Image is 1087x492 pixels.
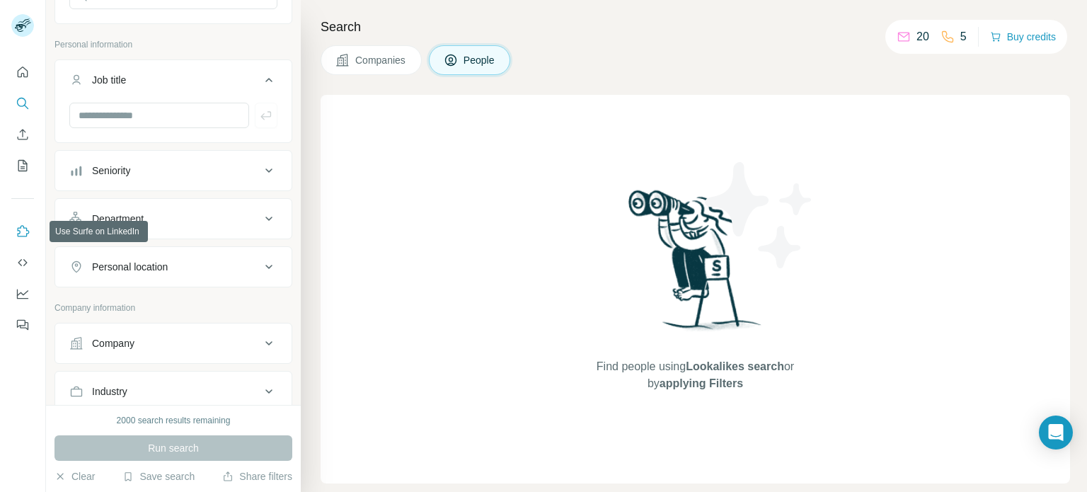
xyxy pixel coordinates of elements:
[11,219,34,244] button: Use Surfe on LinkedIn
[122,469,195,484] button: Save search
[686,360,784,372] span: Lookalikes search
[622,186,769,344] img: Surfe Illustration - Woman searching with binoculars
[1039,416,1073,450] div: Open Intercom Messenger
[464,53,496,67] span: People
[990,27,1056,47] button: Buy credits
[55,154,292,188] button: Seniority
[92,73,126,87] div: Job title
[92,212,144,226] div: Department
[55,63,292,103] button: Job title
[92,336,134,350] div: Company
[11,281,34,307] button: Dashboard
[92,164,130,178] div: Seniority
[11,59,34,85] button: Quick start
[11,91,34,116] button: Search
[55,374,292,408] button: Industry
[696,151,823,279] img: Surfe Illustration - Stars
[916,28,929,45] p: 20
[92,260,168,274] div: Personal location
[355,53,407,67] span: Companies
[321,17,1070,37] h4: Search
[11,312,34,338] button: Feedback
[54,469,95,484] button: Clear
[222,469,292,484] button: Share filters
[11,122,34,147] button: Enrich CSV
[55,250,292,284] button: Personal location
[11,153,34,178] button: My lists
[55,326,292,360] button: Company
[660,377,743,389] span: applying Filters
[55,202,292,236] button: Department
[54,38,292,51] p: Personal information
[11,250,34,275] button: Use Surfe API
[92,384,127,399] div: Industry
[960,28,967,45] p: 5
[582,358,808,392] span: Find people using or by
[54,302,292,314] p: Company information
[117,414,231,427] div: 2000 search results remaining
